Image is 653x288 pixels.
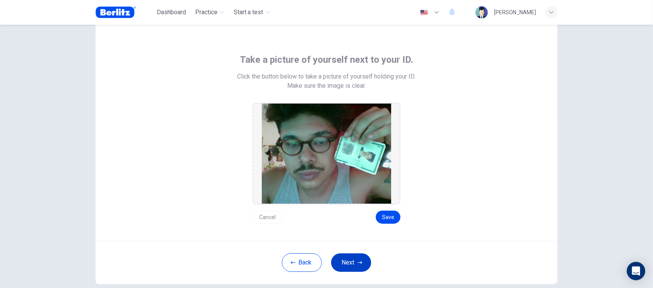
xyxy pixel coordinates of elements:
span: Practice [195,8,218,17]
button: Save [376,211,400,224]
span: Take a picture of yourself next to your ID. [240,54,413,66]
span: Dashboard [157,8,186,17]
img: Profile picture [476,6,488,18]
button: Next [331,253,371,272]
span: Start a test [234,8,263,17]
button: Back [282,253,322,272]
button: Cancel [253,211,282,224]
img: Berlitz Brasil logo [95,5,136,20]
button: Dashboard [154,5,189,19]
img: preview screemshot [262,104,391,204]
div: [PERSON_NAME] [494,8,536,17]
div: Open Intercom Messenger [627,262,645,280]
a: Berlitz Brasil logo [95,5,154,20]
span: Click the button below to take a picture of yourself holding your ID. [238,72,416,81]
span: Make sure the image is clear. [287,81,366,90]
button: Practice [192,5,228,19]
button: Start a test [231,5,273,19]
img: en [419,10,429,15]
